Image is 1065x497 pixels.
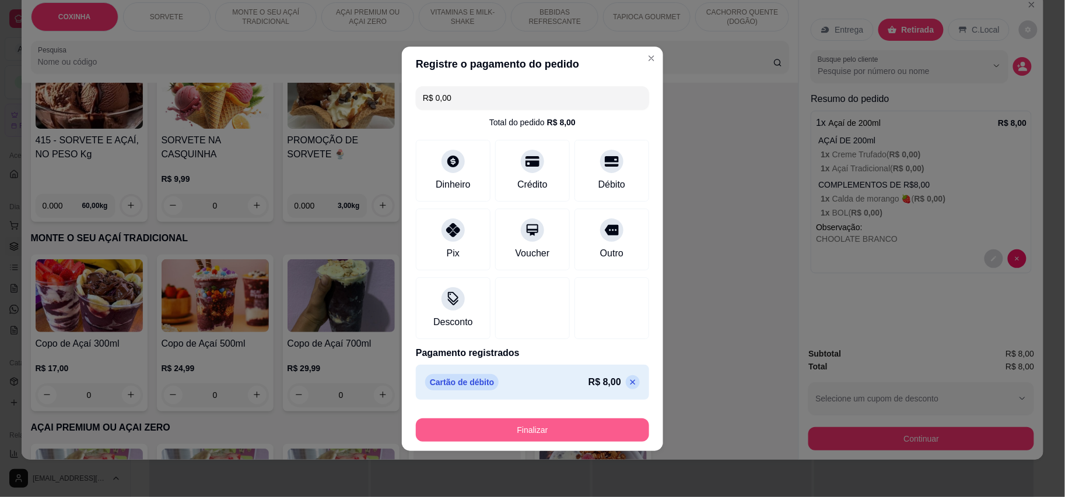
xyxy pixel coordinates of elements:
p: Pagamento registrados [416,346,649,360]
div: Débito [598,178,625,192]
div: Pix [447,246,460,260]
p: Cartão de débito [425,374,499,390]
div: Total do pedido [489,117,576,128]
div: Outro [600,246,623,260]
div: Voucher [516,246,550,260]
div: Desconto [433,315,473,329]
div: R$ 8,00 [547,117,576,128]
p: R$ 8,00 [588,375,621,389]
input: Ex.: hambúrguer de cordeiro [423,86,642,110]
div: Crédito [517,178,548,192]
button: Finalizar [416,418,649,442]
div: Dinheiro [436,178,471,192]
header: Registre o pagamento do pedido [402,47,663,82]
button: Close [642,49,661,68]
